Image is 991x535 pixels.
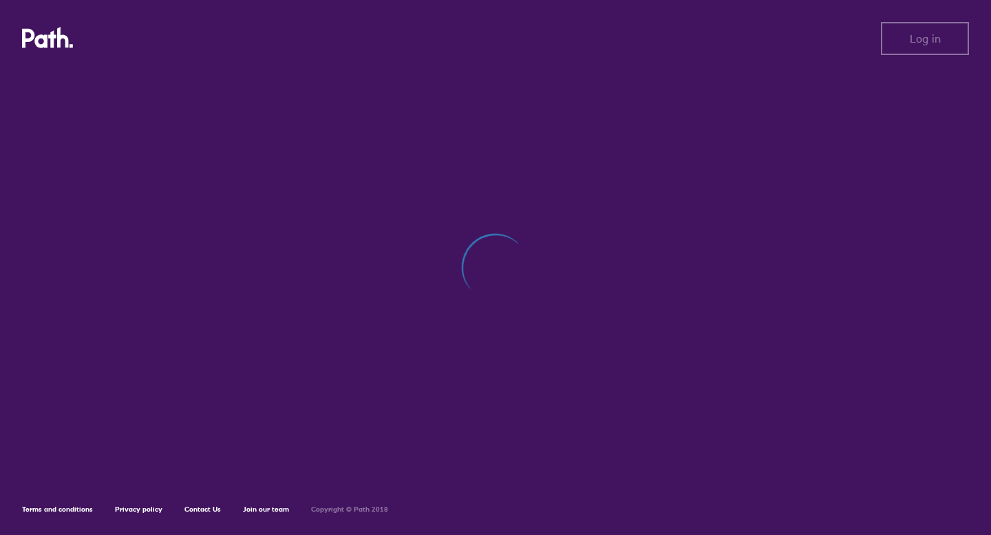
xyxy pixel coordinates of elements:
[881,22,969,55] button: Log in
[115,505,162,514] a: Privacy policy
[243,505,289,514] a: Join our team
[910,32,941,45] span: Log in
[184,505,221,514] a: Contact Us
[22,505,93,514] a: Terms and conditions
[311,505,388,514] h6: Copyright © Path 2018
